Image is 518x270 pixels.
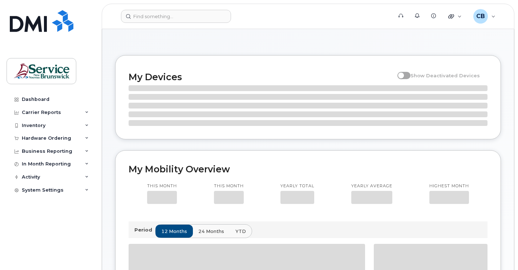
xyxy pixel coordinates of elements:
[410,73,480,78] span: Show Deactivated Devices
[397,69,403,74] input: Show Deactivated Devices
[235,228,246,235] span: YTD
[129,71,394,82] h2: My Devices
[198,228,224,235] span: 24 months
[351,183,392,189] p: Yearly average
[134,226,155,233] p: Period
[129,164,487,175] h2: My Mobility Overview
[429,183,469,189] p: Highest month
[280,183,314,189] p: Yearly total
[147,183,177,189] p: This month
[214,183,244,189] p: This month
